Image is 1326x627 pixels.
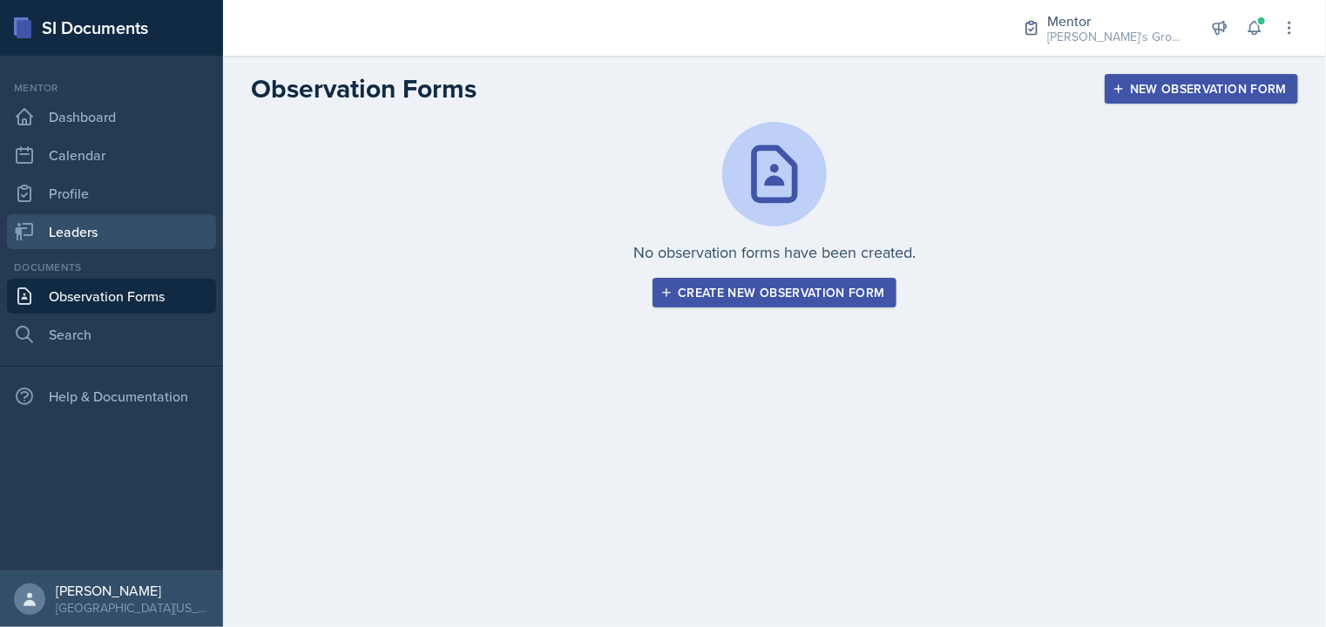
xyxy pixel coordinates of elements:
[633,240,916,264] p: No observation forms have been created.
[56,582,209,599] div: [PERSON_NAME]
[664,286,884,300] div: Create new observation form
[1105,74,1298,104] button: New Observation Form
[7,260,216,275] div: Documents
[7,214,216,249] a: Leaders
[653,278,896,307] button: Create new observation form
[7,99,216,134] a: Dashboard
[7,176,216,211] a: Profile
[251,73,477,104] h2: Observation Forms
[56,599,209,617] div: [GEOGRAPHIC_DATA][US_STATE] in [GEOGRAPHIC_DATA]
[7,379,216,414] div: Help & Documentation
[1116,82,1287,96] div: New Observation Form
[1047,28,1187,46] div: [PERSON_NAME]'s Group / Fall 2025
[7,138,216,172] a: Calendar
[1047,10,1187,31] div: Mentor
[7,80,216,96] div: Mentor
[7,279,216,313] a: Observation Forms
[7,317,216,352] a: Search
